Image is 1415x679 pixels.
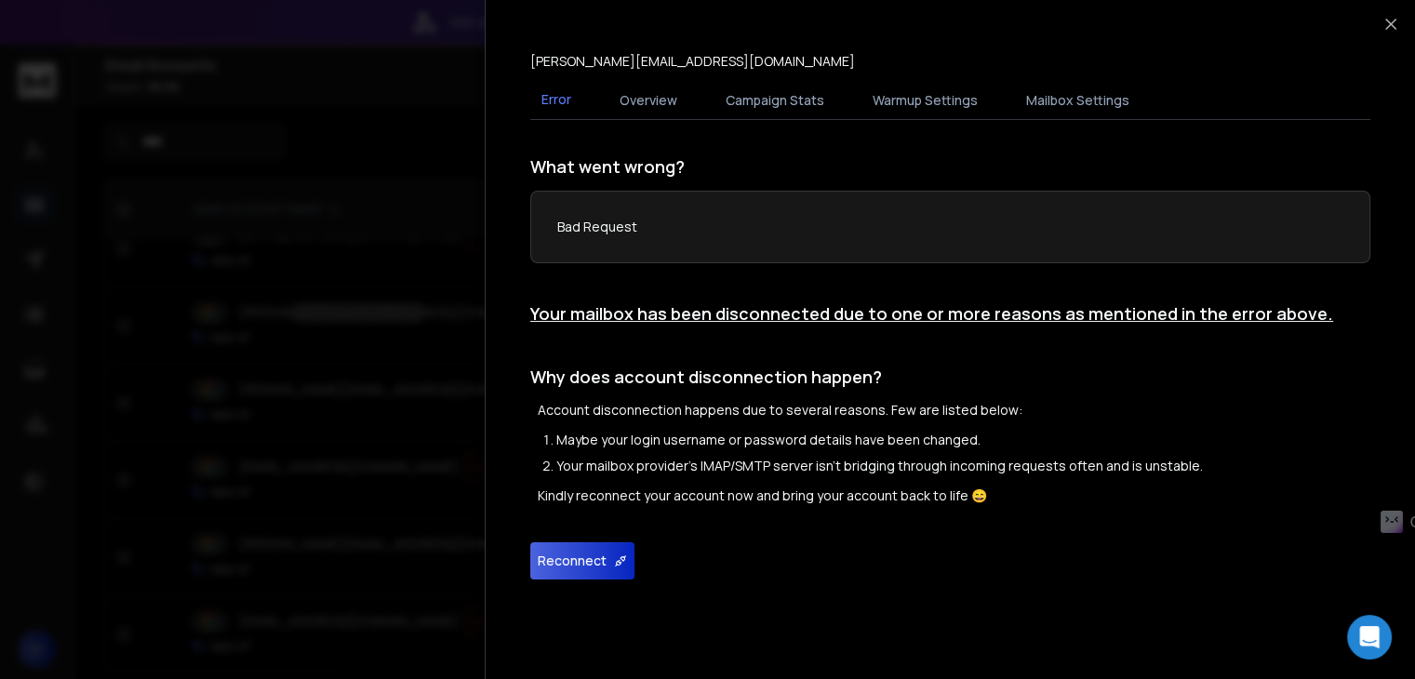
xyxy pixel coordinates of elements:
p: Bad Request [557,218,1343,236]
li: Your mailbox provider's IMAP/SMTP server isn't bridging through incoming requests often and is un... [556,457,1370,475]
div: Open Intercom Messenger [1347,615,1392,659]
li: Maybe your login username or password details have been changed. [556,431,1370,449]
h1: What went wrong? [530,153,1370,180]
p: Account disconnection happens due to several reasons. Few are listed below: [538,401,1370,419]
button: Error [530,79,582,122]
h1: Why does account disconnection happen? [530,364,1370,390]
button: Reconnect [530,542,634,579]
button: Mailbox Settings [1015,80,1141,121]
button: Campaign Stats [714,80,835,121]
h1: Your mailbox has been disconnected due to one or more reasons as mentioned in the error above. [530,300,1370,326]
button: Warmup Settings [861,80,989,121]
button: Overview [608,80,688,121]
p: [PERSON_NAME][EMAIL_ADDRESS][DOMAIN_NAME] [530,52,855,71]
p: Kindly reconnect your account now and bring your account back to life 😄 [538,486,1370,505]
